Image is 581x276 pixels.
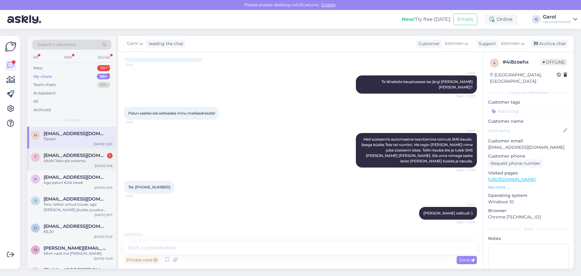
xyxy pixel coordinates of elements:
[44,158,113,164] div: Aitäh! Jään siis ootama.
[488,127,562,134] input: Add name
[493,61,496,65] span: 4
[94,234,113,239] div: [DATE] 13:23
[44,136,113,142] div: Tänan!
[488,214,569,220] p: Chrome [TECHNICAL_ID]
[33,98,38,105] div: All
[94,142,113,146] div: [DATE] 12:20
[34,198,37,203] span: s
[320,2,337,8] span: Enable
[44,202,113,213] div: Tere, tellisin antud toode, aga [PERSON_NAME] jõudes puudus komplektis toote infos olev set inclu...
[488,153,569,159] p: Customer phone
[34,226,37,230] span: d
[490,72,557,85] div: [GEOGRAPHIC_DATA], [GEOGRAPHIC_DATA]
[452,220,475,224] span: Seen ✓ 12:19
[34,155,37,159] span: t
[532,15,540,24] div: G
[97,53,111,61] div: Socials
[44,196,107,202] span: sander.kalso@gmail.com
[34,248,37,252] span: m
[452,128,475,133] span: Garol
[416,41,440,47] div: Customer
[128,111,215,115] span: Palun saatke siis eelteades minu meiliaadressile!
[33,82,56,88] div: Team chats
[124,256,160,264] div: Private note
[44,180,113,185] div: Aga palun! Kõik head!
[94,256,113,261] div: [DATE] 12:09
[423,211,473,215] span: [PERSON_NAME] tellitud! :)
[402,16,451,23] div: Try free [DATE]:
[97,65,110,71] div: 99+
[34,133,37,138] span: m
[488,107,569,116] input: Add a tag
[488,208,569,214] p: Browser
[484,14,517,25] div: Online
[38,42,76,48] span: Search customers
[488,192,569,199] p: Operating system
[452,168,475,172] span: Seen ✓ 12:19
[488,170,569,176] p: Visited pages
[488,177,536,182] a: [URL][DOMAIN_NAME]
[128,185,170,189] span: Tel. [PHONE_NUMBER]
[97,82,110,88] div: 99+
[94,185,113,190] div: [DATE] 10:15
[44,153,107,158] span: talis753@gmail.com
[503,58,540,66] div: # 4i8zoehx
[44,229,113,234] div: 83,20
[33,90,56,96] div: AI Assistant
[445,40,463,47] span: Estonian
[32,53,39,61] div: All
[33,65,42,71] div: New
[488,226,569,232] div: Extra
[488,199,569,205] p: Windows 10
[382,79,474,89] span: Te läheksite kauplusesse ise järgi [PERSON_NAME] [PERSON_NAME]?
[44,251,113,256] div: Mhm neid ma [PERSON_NAME].
[361,137,474,163] span: Meil süsteemis automaatne teavitamine toimub SMS kaudu. Seega küsiks Teie tel numbri. Ma tegin [P...
[488,235,569,242] p: Notes
[459,257,474,263] span: Send
[95,213,113,217] div: [DATE] 19:17
[5,41,16,52] img: Askly Logo
[126,120,149,125] span: 12:18
[97,74,110,80] div: 99+
[488,159,543,168] div: Request phone number
[543,19,571,24] div: varuosamarket
[452,202,475,207] span: Garol
[488,118,569,125] p: Customer name
[488,138,569,144] p: Customer email
[530,40,568,48] div: Archive chat
[488,185,569,190] p: See more ...
[44,245,107,251] span: martin.sindonen@gmail.com
[488,90,569,95] div: Customer information
[476,41,496,47] div: Support
[452,71,475,75] span: Garol
[501,40,520,47] span: Estonian
[127,40,138,47] span: Garol
[126,194,149,198] span: 12:19
[540,59,567,65] span: Offline
[107,153,113,158] div: 1
[44,131,107,136] span: matikonsap@gmail.com
[402,16,415,22] b: New!
[126,62,149,67] span: 12:16
[63,53,73,61] div: Web
[146,41,183,47] div: leading the chat
[488,99,569,105] p: Customer tags
[488,144,569,151] p: [EMAIL_ADDRESS][DOMAIN_NAME]
[34,177,37,181] span: a
[44,267,107,273] span: raunovenno@hotmail.com
[44,224,107,229] span: dsaar363@gmail.com
[543,15,577,24] a: Garolvaruosamarket
[33,107,51,113] div: Archived
[452,94,475,98] span: Seen ✓ 12:17
[64,118,80,123] span: My chats
[33,74,52,80] div: My chats
[453,14,477,25] button: Emails
[44,175,107,180] span: ats.kell32@gmail.com
[543,15,571,19] div: Garol
[95,164,113,168] div: [DATE] 11:56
